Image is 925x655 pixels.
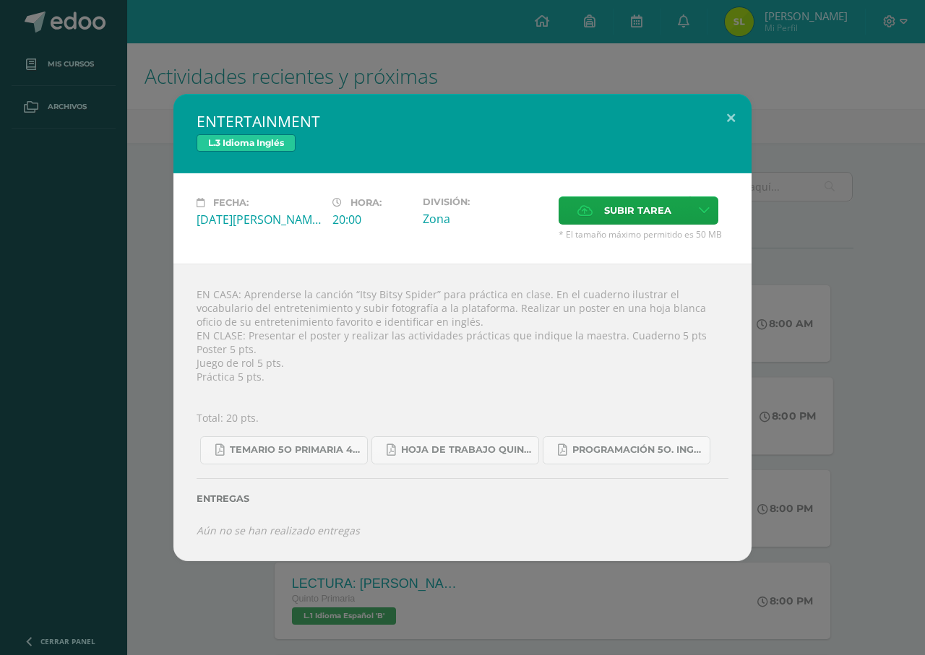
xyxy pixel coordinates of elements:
i: Aún no se han realizado entregas [197,524,360,537]
a: Programación 5o. Inglés B.pdf [543,436,710,464]
span: Fecha: [213,197,249,208]
span: Programación 5o. Inglés B.pdf [572,444,702,456]
a: Hoja de trabajo QUINTO1.pdf [371,436,539,464]
span: Temario 5o primaria 4-2025.pdf [230,444,360,456]
div: EN CASA: Aprenderse la canción “Itsy Bitsy Spider” para práctica en clase. En el cuaderno ilustra... [173,264,752,561]
span: * El tamaño máximo permitido es 50 MB [559,228,728,240]
div: [DATE][PERSON_NAME] [197,212,321,227]
a: Temario 5o primaria 4-2025.pdf [200,436,368,464]
span: Hoja de trabajo QUINTO1.pdf [401,444,531,456]
label: Entregas [197,493,728,504]
span: L.3 Idioma Inglés [197,134,296,152]
h2: ENTERTAINMENT [197,111,728,131]
span: Hora: [350,197,382,208]
label: División: [423,196,547,207]
button: Close (Esc) [710,94,752,143]
div: Zona [423,211,547,227]
div: 20:00 [332,212,411,227]
span: Subir tarea [604,197,671,224]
